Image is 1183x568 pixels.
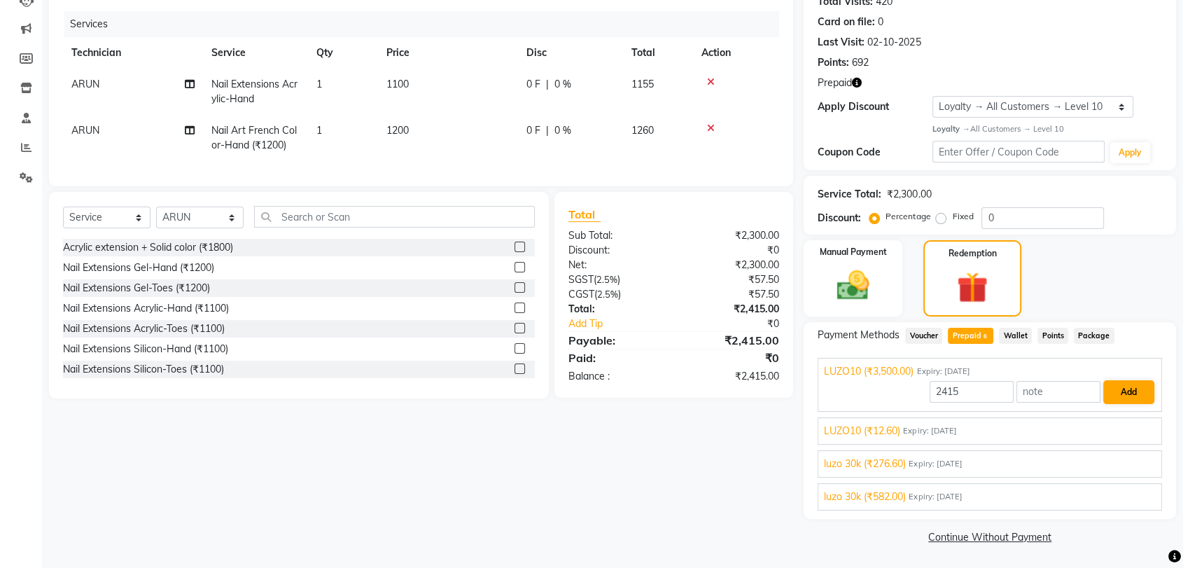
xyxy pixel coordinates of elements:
span: LUZO10 (₹3,500.00) [824,364,913,379]
div: Last Visit: [818,35,864,50]
span: 1 [316,78,322,90]
span: Expiry: [DATE] [916,366,969,377]
div: 0 [878,15,883,29]
div: ( ) [558,272,674,287]
div: 02-10-2025 [867,35,920,50]
div: Service Total: [818,187,881,202]
span: Voucher [905,328,942,344]
a: Add Tip [558,317,693,331]
button: Add [1103,380,1154,404]
span: 6 [981,333,989,342]
div: ₹0 [674,243,790,258]
th: Disc [518,37,623,69]
div: Payable: [558,332,674,349]
span: Points [1037,328,1068,344]
span: CGST [568,288,594,300]
div: Points: [818,55,849,70]
div: ₹2,300.00 [674,258,790,272]
span: Expiry: [DATE] [909,491,962,503]
div: All Customers → Level 10 [932,123,1162,135]
div: Total: [558,302,674,317]
div: ₹0 [674,349,790,366]
span: Package [1074,328,1114,344]
div: ( ) [558,287,674,302]
span: 1200 [386,124,409,137]
div: ₹57.50 [674,272,790,287]
label: Percentage [885,210,930,223]
span: Nail Extensions Acrylic-Hand [211,78,297,105]
input: Search or Scan [254,206,535,228]
label: Redemption [948,247,996,260]
div: 692 [852,55,869,70]
div: Services [64,11,790,37]
span: luzo 30k (₹582.00) [824,490,906,504]
span: Expiry: [DATE] [903,425,956,437]
span: 0 F [526,123,540,138]
div: Card on file: [818,15,875,29]
th: Technician [63,37,203,69]
button: Apply [1110,142,1150,163]
span: 1155 [631,78,654,90]
div: Nail Extensions Acrylic-Toes (₹1100) [63,321,225,336]
span: 1260 [631,124,654,137]
div: Apply Discount [818,99,932,114]
div: ₹57.50 [674,287,790,302]
div: Discount: [818,211,861,226]
th: Action [693,37,779,69]
div: ₹2,415.00 [674,369,790,384]
div: Coupon Code [818,145,932,160]
div: Paid: [558,349,674,366]
span: Prepaid [948,328,993,344]
span: Payment Methods [818,328,899,342]
div: Sub Total: [558,228,674,243]
div: Discount: [558,243,674,258]
div: Net: [558,258,674,272]
input: Enter Offer / Coupon Code [932,141,1105,162]
span: Wallet [999,328,1032,344]
th: Qty [308,37,378,69]
th: Price [378,37,518,69]
div: Acrylic extension + Solid color (₹1800) [63,240,233,255]
div: ₹2,415.00 [674,332,790,349]
input: Amount [930,381,1014,403]
strong: Loyalty → [932,124,969,134]
span: 1100 [386,78,409,90]
span: ARUN [71,124,99,137]
span: 1 [316,124,322,137]
label: Manual Payment [820,246,887,258]
th: Total [623,37,693,69]
span: Expiry: [DATE] [909,458,962,470]
div: Nail Extensions Silicon-Hand (₹1100) [63,342,228,356]
span: 0 % [554,77,571,92]
span: | [546,77,549,92]
span: luzo 30k (₹276.60) [824,457,906,471]
img: _cash.svg [827,267,879,304]
div: ₹0 [693,317,790,331]
span: 0 F [526,77,540,92]
img: _gift.svg [947,268,997,307]
div: Nail Extensions Gel-Toes (₹1200) [63,281,210,296]
label: Fixed [952,210,973,223]
span: ARUN [71,78,99,90]
div: Nail Extensions Gel-Hand (₹1200) [63,261,214,275]
span: Total [568,207,601,222]
span: Nail Art French Color-Hand (₹1200) [211,124,297,151]
th: Service [203,37,308,69]
div: Balance : [558,369,674,384]
span: 2.5% [597,289,618,300]
span: 0 % [554,123,571,138]
div: ₹2,300.00 [674,228,790,243]
span: 2.5% [596,274,617,285]
div: ₹2,415.00 [674,302,790,317]
div: Nail Extensions Silicon-Toes (₹1100) [63,362,224,377]
input: note [1016,381,1100,403]
span: LUZO10 (₹12.60) [824,424,900,438]
div: Nail Extensions Acrylic-Hand (₹1100) [63,301,229,316]
span: SGST [568,273,594,286]
div: ₹2,300.00 [887,187,931,202]
span: Prepaid [818,76,852,90]
a: Continue Without Payment [806,530,1173,545]
span: | [546,123,549,138]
